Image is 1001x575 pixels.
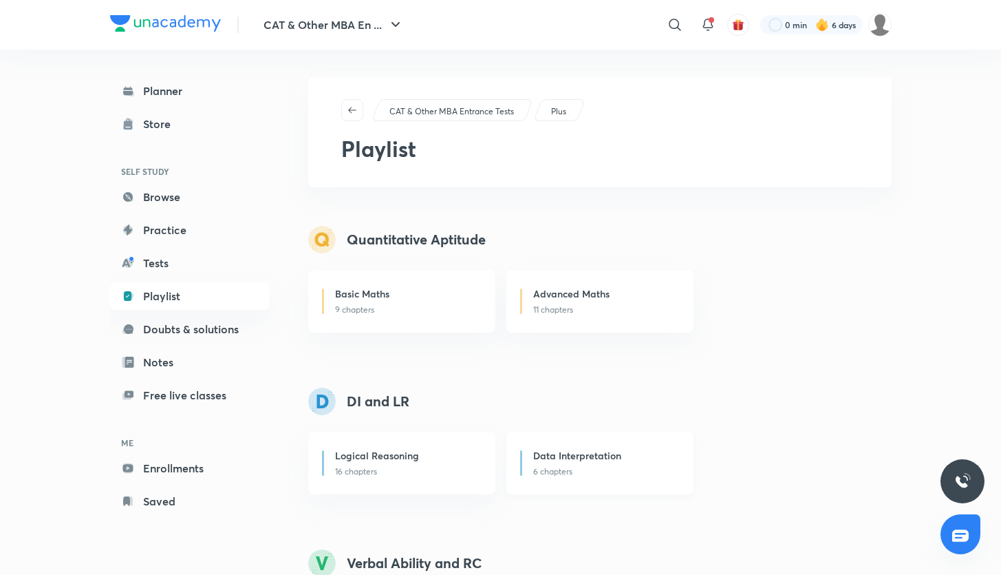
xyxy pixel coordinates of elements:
[551,105,566,118] p: Plus
[533,304,676,316] p: 11 chapters
[548,105,568,118] a: Plus
[815,18,829,32] img: streak
[533,286,610,301] h6: Advanced Maths
[110,249,270,277] a: Tests
[335,286,389,301] h6: Basic Maths
[110,315,270,343] a: Doubts & solutions
[308,388,336,415] img: syllabus
[506,432,693,494] a: Data Interpretation6 chapters
[727,14,749,36] button: avatar
[110,282,270,310] a: Playlist
[954,473,971,490] img: ttu
[110,381,270,409] a: Free live classes
[110,15,221,35] a: Company Logo
[110,454,270,482] a: Enrollments
[387,105,516,118] a: CAT & Other MBA Entrance Tests
[110,160,270,183] h6: SELF STUDY
[110,15,221,32] img: Company Logo
[533,448,621,463] h6: Data Interpretation
[341,132,859,165] h2: Playlist
[308,432,495,494] a: Logical Reasoning16 chapters
[308,270,495,333] a: Basic Maths9 chapters
[308,226,336,253] img: syllabus
[506,270,693,333] a: Advanced Maths11 chapters
[389,105,514,118] p: CAT & Other MBA Entrance Tests
[110,431,270,454] h6: ME
[335,466,478,478] p: 16 chapters
[347,391,409,412] h4: DI and LR
[732,19,744,31] img: avatar
[347,229,486,250] h4: Quantitative Aptitude
[347,553,482,574] h4: Verbal Ability and RC
[335,304,478,316] p: 9 chapters
[533,466,676,478] p: 6 chapters
[110,110,270,138] a: Store
[143,116,179,132] div: Store
[110,348,270,376] a: Notes
[110,77,270,105] a: Planner
[868,13,892,36] img: adi biradar
[255,11,412,39] button: CAT & Other MBA En ...
[335,448,419,463] h6: Logical Reasoning
[110,216,270,244] a: Practice
[110,488,270,515] a: Saved
[110,183,270,211] a: Browse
